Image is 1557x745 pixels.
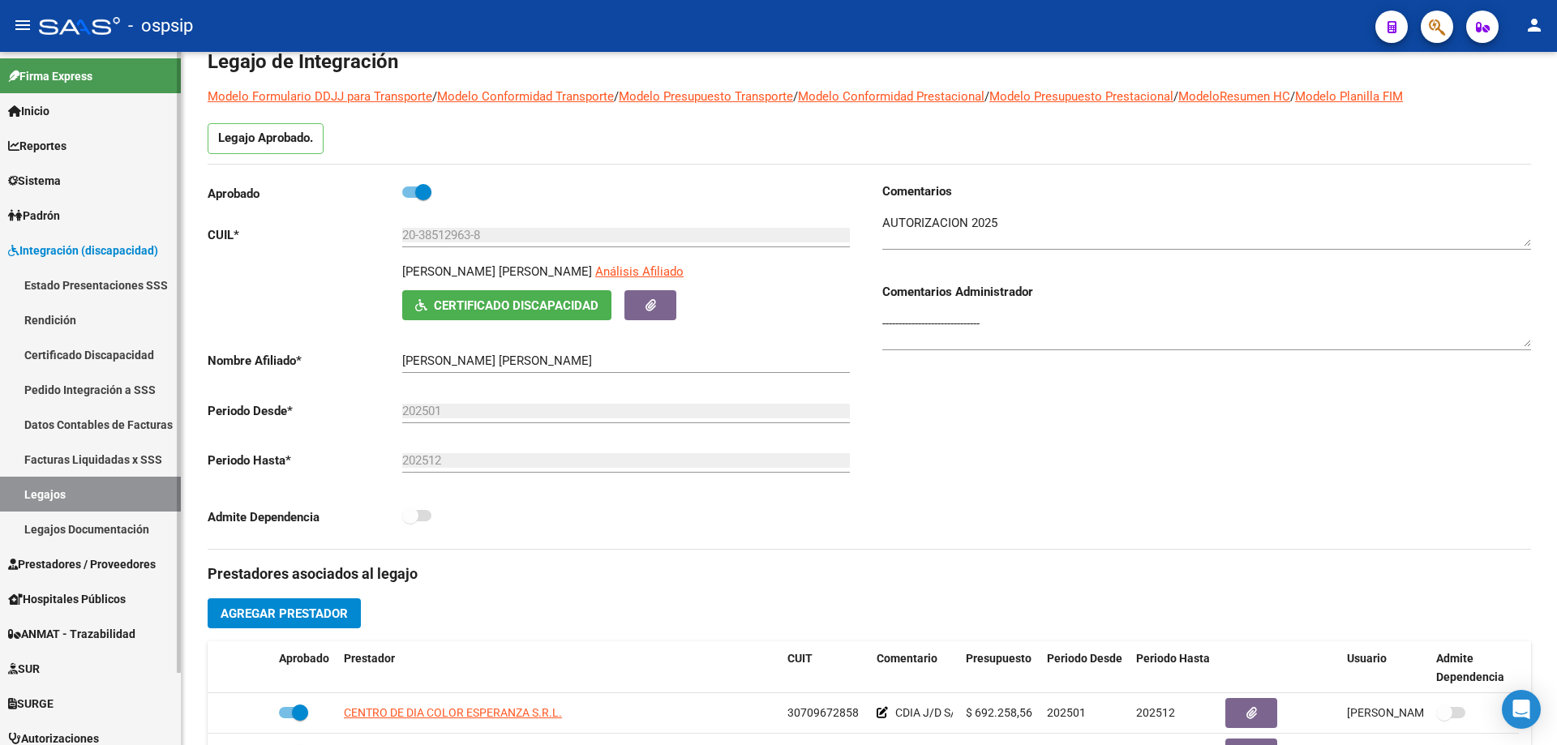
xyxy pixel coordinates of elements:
[1347,706,1474,719] span: [PERSON_NAME] [DATE]
[1347,652,1387,665] span: Usuario
[8,555,156,573] span: Prestadores / Proveedores
[1436,652,1504,683] span: Admite Dependencia
[208,352,402,370] p: Nombre Afiliado
[966,706,1032,719] span: $ 692.258,56
[402,290,611,320] button: Certificado Discapacidad
[966,652,1032,665] span: Presupuesto
[1525,15,1544,35] mat-icon: person
[1136,706,1175,719] span: 202512
[208,185,402,203] p: Aprobado
[8,207,60,225] span: Padrón
[437,89,614,104] a: Modelo Conformidad Transporte
[434,298,598,313] span: Certificado Discapacidad
[8,67,92,85] span: Firma Express
[208,402,402,420] p: Periodo Desde
[337,641,781,695] datatable-header-cell: Prestador
[870,641,959,695] datatable-header-cell: Comentario
[13,15,32,35] mat-icon: menu
[1430,641,1519,695] datatable-header-cell: Admite Dependencia
[1047,706,1086,719] span: 202501
[344,706,562,719] span: CENTRO DE DIA COLOR ESPERANZA S.R.L.
[1178,89,1290,104] a: ModeloResumen HC
[8,590,126,608] span: Hospitales Públicos
[1130,641,1219,695] datatable-header-cell: Periodo Hasta
[8,172,61,190] span: Sistema
[619,89,793,104] a: Modelo Presupuesto Transporte
[208,226,402,244] p: CUIL
[1340,641,1430,695] datatable-header-cell: Usuario
[208,123,324,154] p: Legajo Aprobado.
[1502,690,1541,729] div: Open Intercom Messenger
[8,242,158,259] span: Integración (discapacidad)
[279,652,329,665] span: Aprobado
[1136,652,1210,665] span: Periodo Hasta
[595,264,684,279] span: Análisis Afiliado
[989,89,1173,104] a: Modelo Presupuesto Prestacional
[8,625,135,643] span: ANMAT - Trazabilidad
[877,652,937,665] span: Comentario
[128,8,193,44] span: - ospsip
[8,660,40,678] span: SUR
[8,137,66,155] span: Reportes
[208,563,1531,585] h3: Prestadores asociados al legajo
[208,49,1531,75] h1: Legajo de Integración
[787,706,859,719] span: 30709672858
[781,641,870,695] datatable-header-cell: CUIT
[895,706,963,719] span: CDIA J/D S/D
[208,508,402,526] p: Admite Dependencia
[8,695,54,713] span: SURGE
[959,641,1040,695] datatable-header-cell: Presupuesto
[1040,641,1130,695] datatable-header-cell: Periodo Desde
[344,652,395,665] span: Prestador
[221,606,348,621] span: Agregar Prestador
[882,182,1531,200] h3: Comentarios
[208,598,361,628] button: Agregar Prestador
[787,652,813,665] span: CUIT
[1047,652,1122,665] span: Periodo Desde
[1295,89,1403,104] a: Modelo Planilla FIM
[208,452,402,469] p: Periodo Hasta
[272,641,337,695] datatable-header-cell: Aprobado
[208,89,432,104] a: Modelo Formulario DDJJ para Transporte
[882,283,1531,301] h3: Comentarios Administrador
[798,89,984,104] a: Modelo Conformidad Prestacional
[8,102,49,120] span: Inicio
[402,263,592,280] p: [PERSON_NAME] [PERSON_NAME]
